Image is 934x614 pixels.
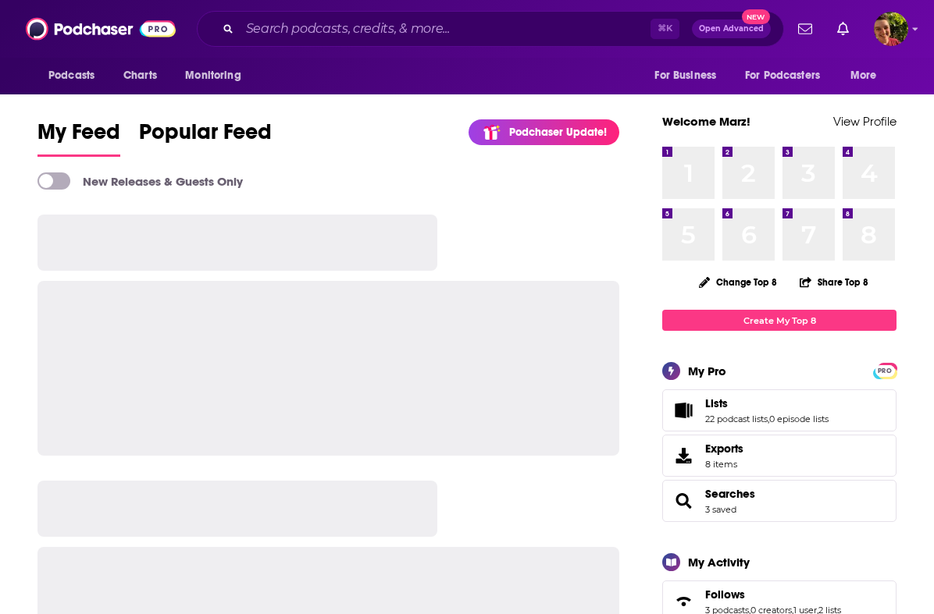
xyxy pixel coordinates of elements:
a: Exports [662,435,897,477]
span: ⌘ K [651,19,679,39]
a: 22 podcast lists [705,413,768,424]
button: open menu [735,61,843,91]
button: Change Top 8 [690,272,786,292]
span: Monitoring [185,65,241,87]
a: My Feed [37,119,120,157]
span: PRO [875,365,894,377]
a: Lists [668,399,699,421]
div: My Activity [688,555,750,570]
span: My Feed [37,119,120,154]
a: Show notifications dropdown [792,16,818,42]
img: Podchaser - Follow, Share and Rate Podcasts [26,14,176,44]
div: Search podcasts, credits, & more... [197,11,784,47]
a: 3 saved [705,504,736,515]
button: open menu [643,61,736,91]
span: Exports [668,445,699,467]
a: Popular Feed [139,119,272,157]
button: open menu [37,61,115,91]
span: Podcasts [48,65,94,87]
button: open menu [174,61,261,91]
button: Open AdvancedNew [692,20,771,38]
p: Podchaser Update! [509,126,607,139]
span: 8 items [705,459,743,470]
span: Charts [123,65,157,87]
span: For Podcasters [745,65,820,87]
button: Show profile menu [874,12,908,46]
span: More [850,65,877,87]
a: Follows [705,587,841,602]
a: Charts [113,61,166,91]
img: User Profile [874,12,908,46]
div: My Pro [688,364,726,378]
a: 0 episode lists [769,413,829,424]
a: PRO [875,364,894,376]
span: Exports [705,442,743,456]
a: Lists [705,396,829,410]
span: , [768,413,769,424]
a: Show notifications dropdown [831,16,855,42]
a: View Profile [833,114,897,129]
span: Logged in as Marz [874,12,908,46]
span: Searches [662,480,897,522]
a: Create My Top 8 [662,310,897,331]
span: For Business [654,65,716,87]
span: Follows [705,587,745,602]
button: open menu [840,61,897,91]
span: Popular Feed [139,119,272,154]
a: Welcome Marz! [662,114,750,129]
button: Share Top 8 [799,267,869,297]
a: New Releases & Guests Only [37,172,243,190]
input: Search podcasts, credits, & more... [240,16,651,41]
a: Searches [668,490,699,512]
a: Searches [705,487,755,501]
span: New [742,9,770,24]
span: Lists [705,396,728,410]
a: Follows [668,591,699,612]
span: Open Advanced [699,25,764,33]
span: Lists [662,389,897,431]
